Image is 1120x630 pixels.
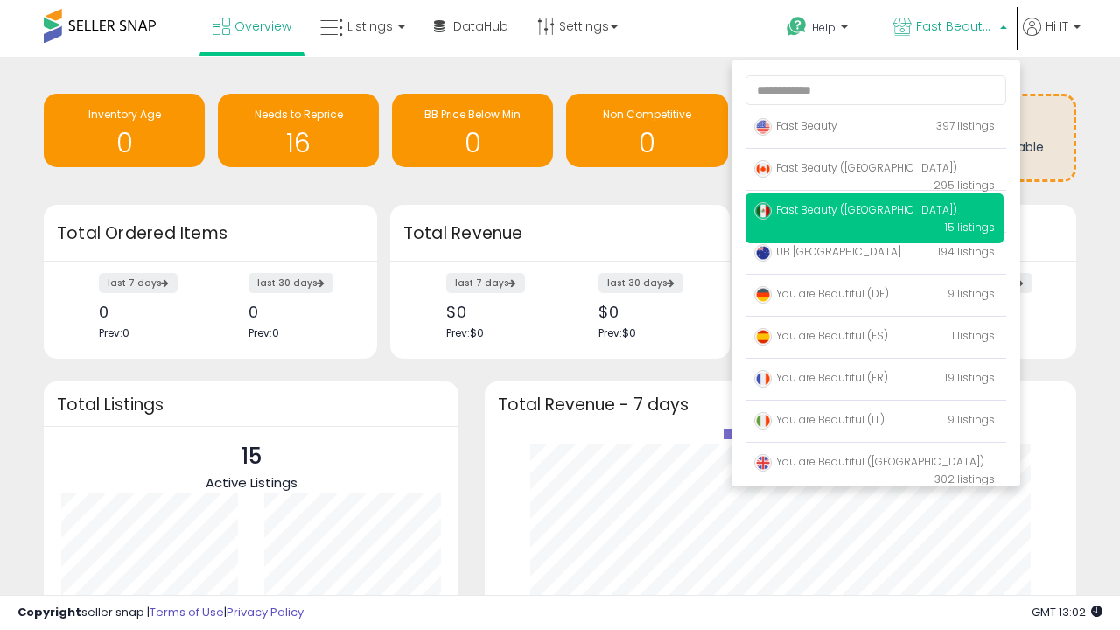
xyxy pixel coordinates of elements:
label: last 30 days [598,273,683,293]
span: You are Beautiful ([GEOGRAPHIC_DATA]) [754,454,984,469]
img: uk.png [754,454,772,472]
h3: Total Ordered Items [57,221,364,246]
span: Prev: $0 [446,325,484,340]
span: You are Beautiful (IT) [754,412,885,427]
span: Fast Beauty [754,118,837,133]
span: 2025-10-11 13:02 GMT [1032,604,1102,620]
span: 1 listings [952,328,995,343]
img: italy.png [754,412,772,430]
span: Fast Beauty ([GEOGRAPHIC_DATA]) [754,160,957,175]
div: 0 [248,303,346,321]
label: last 7 days [99,273,178,293]
span: BB Price Below Min [424,107,521,122]
span: Help [812,20,836,35]
a: BB Price Below Min 0 [392,94,553,167]
a: Needs to Reprice 16 [218,94,379,167]
a: Hi IT [1023,17,1081,57]
span: Needs to Reprice [255,107,343,122]
span: You are Beautiful (ES) [754,328,888,343]
div: $0 [598,303,699,321]
p: 15 [206,440,297,473]
h1: 16 [227,129,370,157]
span: Fast Beauty ([GEOGRAPHIC_DATA]) [754,202,957,217]
span: Prev: $0 [598,325,636,340]
img: germany.png [754,286,772,304]
a: Inventory Age 0 [44,94,205,167]
span: You are Beautiful (DE) [754,286,889,301]
h1: 0 [575,129,718,157]
h1: 0 [52,129,196,157]
img: usa.png [754,118,772,136]
span: DataHub [453,17,508,35]
h3: Total Revenue [403,221,717,246]
label: last 30 days [248,273,333,293]
a: Privacy Policy [227,604,304,620]
a: Help [773,3,878,57]
span: Overview [234,17,291,35]
a: Terms of Use [150,604,224,620]
a: Non Competitive 0 [566,94,727,167]
span: 194 listings [938,244,995,259]
span: Listings [347,17,393,35]
span: Prev: 0 [99,325,129,340]
img: spain.png [754,328,772,346]
div: seller snap | | [17,605,304,621]
img: australia.png [754,244,772,262]
span: UB [GEOGRAPHIC_DATA] [754,244,901,259]
span: Inventory Age [88,107,161,122]
span: 9 listings [948,412,995,427]
h3: Total Listings [57,398,445,411]
span: Fast Beauty ([GEOGRAPHIC_DATA]) [916,17,995,35]
h3: Total Revenue - 7 days [498,398,1063,411]
img: canada.png [754,160,772,178]
span: 397 listings [936,118,995,133]
span: 15 listings [945,220,995,234]
img: france.png [754,370,772,388]
img: mexico.png [754,202,772,220]
span: Non Competitive [603,107,691,122]
span: 9 listings [948,286,995,301]
div: 0 [99,303,197,321]
h1: 0 [401,129,544,157]
span: You are Beautiful (FR) [754,370,888,385]
span: Prev: 0 [248,325,279,340]
span: Active Listings [206,473,297,492]
span: 302 listings [934,472,995,486]
span: 295 listings [934,178,995,192]
span: 19 listings [945,370,995,385]
strong: Copyright [17,604,81,620]
i: Get Help [786,16,808,38]
label: last 7 days [446,273,525,293]
span: Hi IT [1046,17,1068,35]
div: $0 [446,303,547,321]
